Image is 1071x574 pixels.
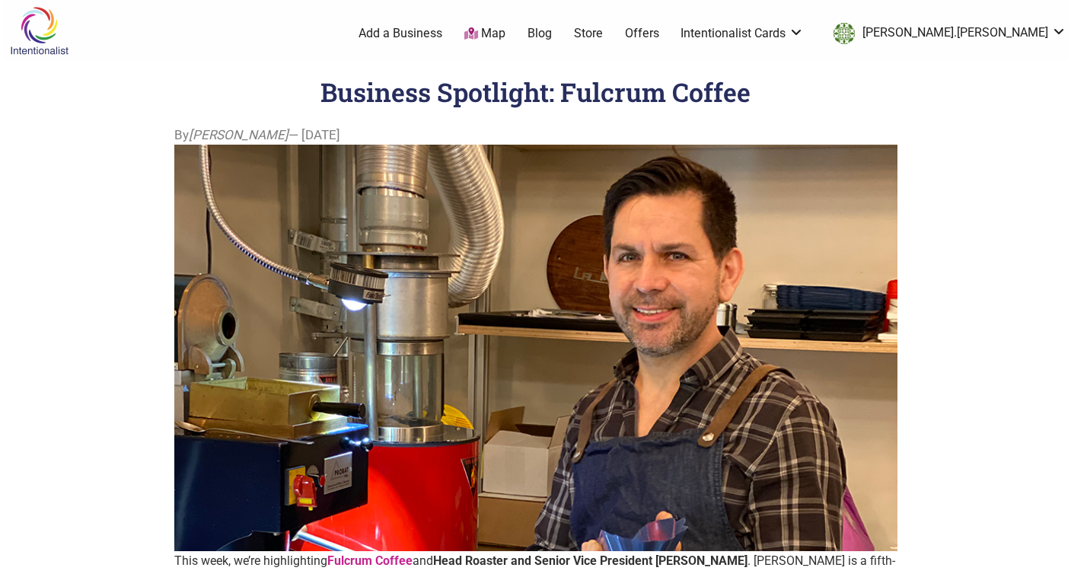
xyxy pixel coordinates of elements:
li: britt.thorson [826,20,1066,47]
h1: Business Spotlight: Fulcrum Coffee [320,75,751,109]
a: Offers [625,25,659,42]
a: Map [464,25,505,43]
a: [PERSON_NAME].[PERSON_NAME] [826,20,1066,47]
img: Intentionalist [3,6,75,56]
a: Add a Business [359,25,442,42]
i: [PERSON_NAME] [189,127,288,142]
a: Store [574,25,603,42]
a: Blog [528,25,552,42]
strong: Head Roaster and Senior Vice President [PERSON_NAME] [433,553,747,568]
a: Fulcrum Coffee [327,553,413,568]
img: Fulcrum Coffee Head Roaster and Senior Vice President Blas Alfaro standing in front of a coffee r... [174,145,897,551]
span: By — [DATE] [174,126,340,145]
a: Intentionalist Cards [681,25,804,42]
